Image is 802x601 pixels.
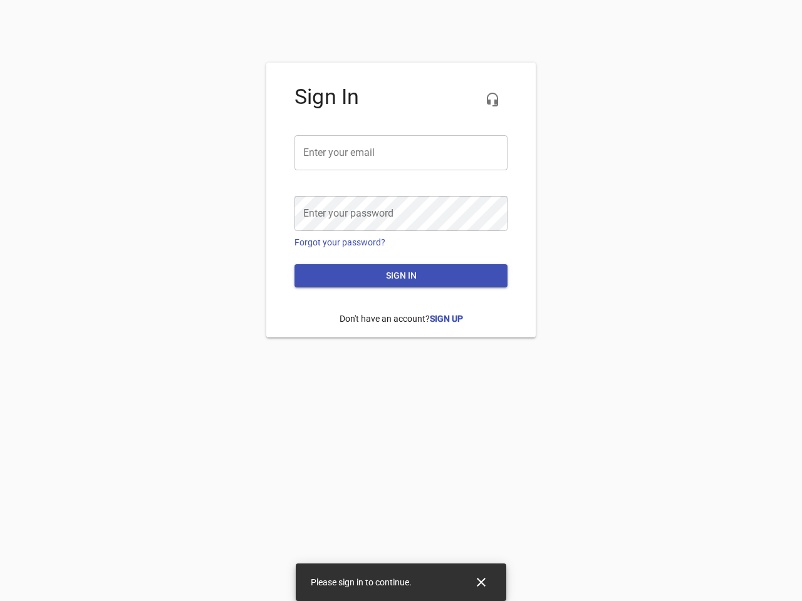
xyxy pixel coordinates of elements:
p: Don't have an account? [294,303,508,335]
button: Close [466,567,496,597]
a: Sign Up [430,314,463,324]
span: Please sign in to continue. [311,577,412,587]
span: Sign in [305,268,497,284]
h4: Sign In [294,85,508,110]
button: Live Chat [477,85,508,115]
button: Sign in [294,264,508,287]
a: Forgot your password? [294,237,385,247]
